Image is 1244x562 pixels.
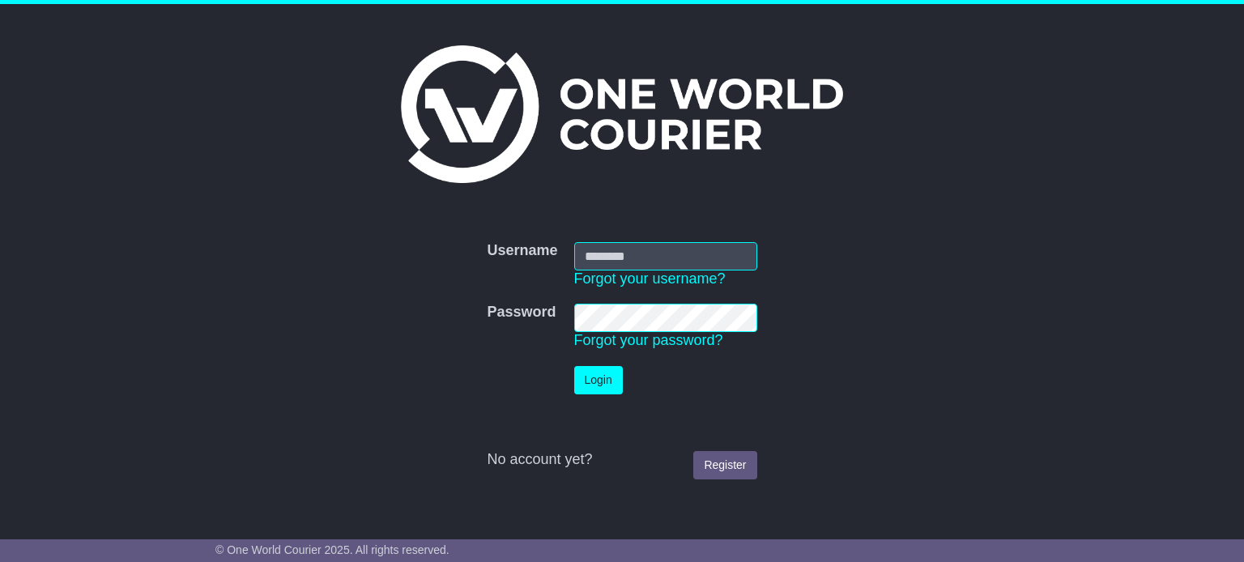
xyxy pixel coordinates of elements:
[401,45,843,183] img: One World
[693,451,756,479] a: Register
[487,242,557,260] label: Username
[215,543,449,556] span: © One World Courier 2025. All rights reserved.
[574,366,623,394] button: Login
[487,304,556,321] label: Password
[487,451,756,469] div: No account yet?
[574,270,726,287] a: Forgot your username?
[574,332,723,348] a: Forgot your password?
